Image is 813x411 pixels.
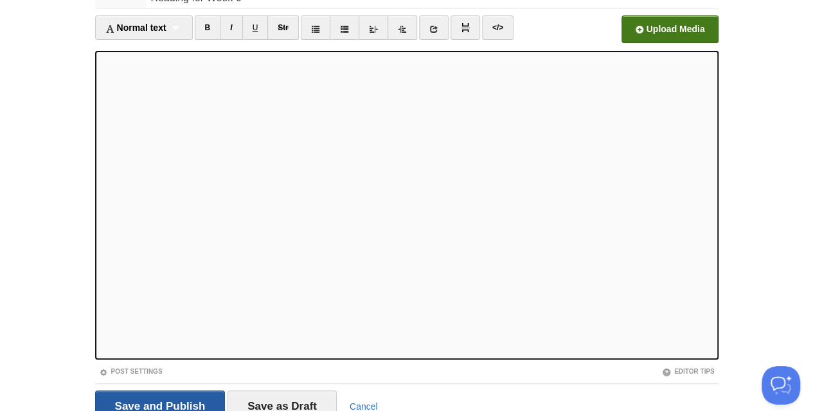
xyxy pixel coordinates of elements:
a: </> [482,15,514,40]
a: B [195,15,221,40]
del: Str [278,23,289,32]
img: pagebreak-icon.png [461,23,470,32]
a: U [242,15,269,40]
iframe: Help Scout Beacon - Open [762,366,800,405]
span: Normal text [105,23,166,33]
a: Post Settings [99,368,163,375]
a: Editor Tips [662,368,715,375]
a: I [220,15,242,40]
a: Str [267,15,299,40]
